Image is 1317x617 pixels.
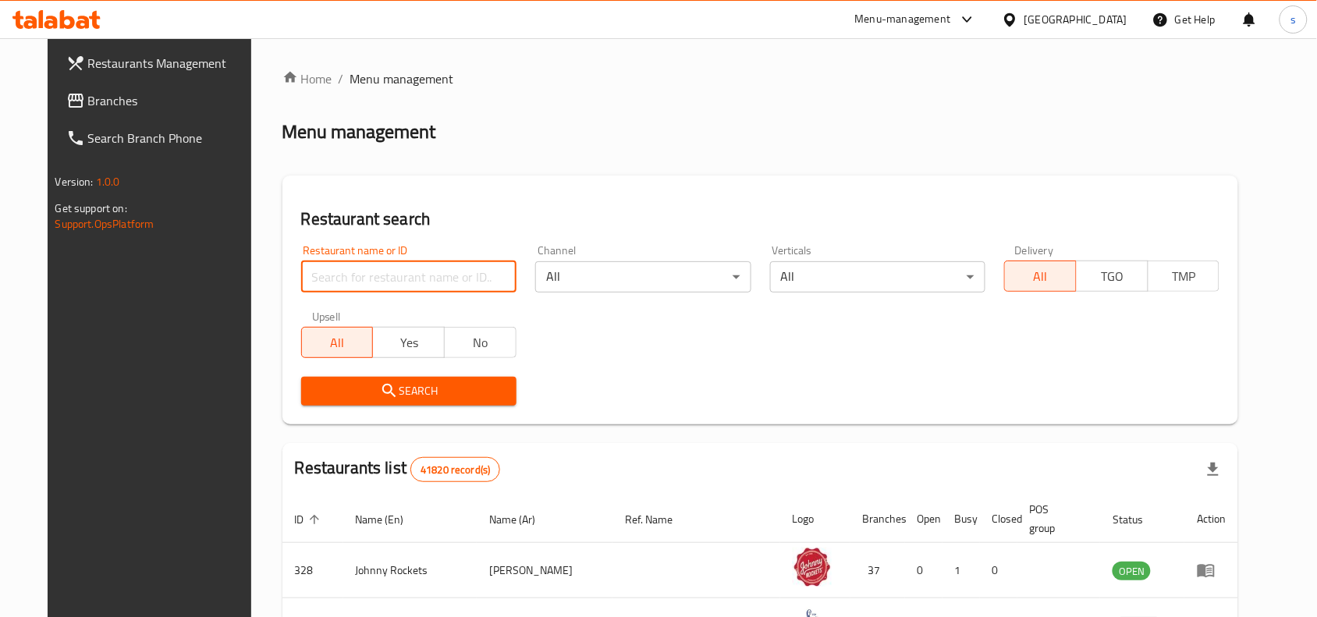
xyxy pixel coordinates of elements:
[54,82,268,119] a: Branches
[1024,11,1127,28] div: [GEOGRAPHIC_DATA]
[1290,11,1296,28] span: s
[1195,451,1232,488] div: Export file
[282,69,332,88] a: Home
[1155,265,1214,288] span: TMP
[301,261,517,293] input: Search for restaurant name or ID..
[308,332,367,354] span: All
[410,457,500,482] div: Total records count
[1197,561,1226,580] div: Menu
[1083,265,1142,288] span: TGO
[980,543,1017,598] td: 0
[295,456,501,482] h2: Restaurants list
[780,495,850,543] th: Logo
[1113,562,1151,580] span: OPEN
[301,207,1220,231] h2: Restaurant search
[942,495,980,543] th: Busy
[314,381,504,401] span: Search
[1148,261,1220,292] button: TMP
[282,543,343,598] td: 328
[905,543,942,598] td: 0
[1113,562,1151,580] div: OPEN
[625,510,693,529] span: Ref. Name
[282,119,436,144] h2: Menu management
[339,69,344,88] li: /
[1113,510,1163,529] span: Status
[770,261,985,293] div: All
[372,327,445,358] button: Yes
[343,543,477,598] td: Johnny Rockets
[411,463,499,477] span: 41820 record(s)
[54,44,268,82] a: Restaurants Management
[850,543,905,598] td: 37
[850,495,905,543] th: Branches
[942,543,980,598] td: 1
[301,377,517,406] button: Search
[282,69,1239,88] nav: breadcrumb
[1015,245,1054,256] label: Delivery
[489,510,556,529] span: Name (Ar)
[1076,261,1148,292] button: TGO
[295,510,325,529] span: ID
[88,54,255,73] span: Restaurants Management
[312,311,341,322] label: Upsell
[1004,261,1077,292] button: All
[1011,265,1070,288] span: All
[88,91,255,110] span: Branches
[444,327,517,358] button: No
[535,261,751,293] div: All
[55,172,94,192] span: Version:
[980,495,1017,543] th: Closed
[855,10,951,29] div: Menu-management
[55,198,127,218] span: Get support on:
[96,172,120,192] span: 1.0.0
[350,69,454,88] span: Menu management
[1184,495,1238,543] th: Action
[905,495,942,543] th: Open
[451,332,510,354] span: No
[356,510,424,529] span: Name (En)
[54,119,268,157] a: Search Branch Phone
[1030,500,1082,537] span: POS group
[793,548,832,587] img: Johnny Rockets
[55,214,154,234] a: Support.OpsPlatform
[477,543,612,598] td: [PERSON_NAME]
[88,129,255,147] span: Search Branch Phone
[301,327,374,358] button: All
[379,332,438,354] span: Yes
